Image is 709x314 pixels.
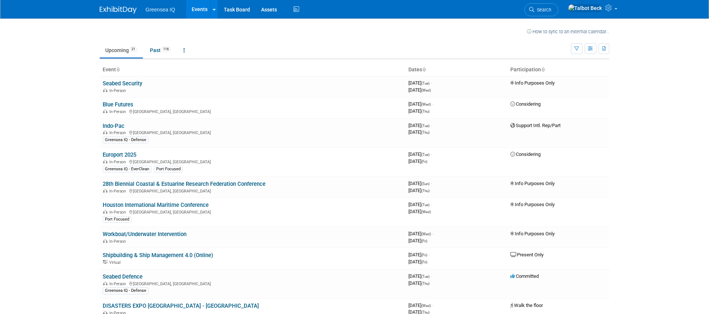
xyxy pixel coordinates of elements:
span: Greensea IQ [145,7,175,13]
span: [DATE] [408,280,429,286]
span: - [432,303,433,308]
span: [DATE] [408,209,431,214]
a: Blue Futures [103,101,133,108]
span: (Tue) [421,124,429,128]
div: [GEOGRAPHIC_DATA], [GEOGRAPHIC_DATA] [103,108,403,114]
span: Committed [510,273,539,279]
span: (Sun) [421,182,429,186]
img: In-Person Event [103,160,107,163]
img: In-Person Event [103,88,107,92]
span: (Tue) [421,203,429,207]
span: (Wed) [421,304,431,308]
span: Considering [510,151,541,157]
span: [DATE] [408,181,432,186]
div: Greensea IQ - Defense [103,287,148,294]
th: Event [100,64,405,76]
span: (Fri) [421,160,427,164]
div: Port Focused [154,166,183,173]
span: (Wed) [421,232,431,236]
span: Considering [510,101,541,107]
span: (Wed) [421,102,431,106]
span: 116 [161,47,171,52]
div: Port Focused [103,216,131,223]
span: (Thu) [421,189,429,193]
a: 28th Biennial Coastal & Estuarine Research Federation Conference [103,181,266,187]
span: [DATE] [408,151,432,157]
span: - [431,202,432,207]
span: (Wed) [421,88,431,92]
a: Indo-Pac [103,123,124,129]
span: In-Person [109,210,128,215]
span: (Thu) [421,109,429,113]
span: (Thu) [421,281,429,286]
a: Sort by Start Date [422,66,426,72]
span: [DATE] [408,238,427,243]
a: Upcoming21 [100,43,143,57]
span: 21 [129,47,137,52]
a: Search [524,3,558,16]
div: Greensea IQ - EverClean [103,166,151,173]
span: (Thu) [421,130,429,134]
div: Greensea IQ - Defense [103,137,148,143]
span: Virtual [109,260,123,265]
span: [DATE] [408,303,433,308]
span: [DATE] [408,202,432,207]
a: Workboat/Underwater Intervention [103,231,186,238]
span: Support Intl. Rep/Part [510,123,561,128]
span: [DATE] [408,273,432,279]
a: Houston International Maritime Conference [103,202,209,208]
span: (Fri) [421,239,427,243]
span: (Fri) [421,260,427,264]
span: [DATE] [408,188,429,193]
span: [DATE] [408,80,432,86]
span: - [431,80,432,86]
th: Participation [507,64,609,76]
span: (Tue) [421,81,429,85]
a: Seabed Security [103,80,142,87]
span: Info Purposes Only [510,80,555,86]
span: - [431,151,432,157]
span: (Wed) [421,210,431,214]
span: [DATE] [408,231,433,236]
img: In-Person Event [103,130,107,134]
span: In-Person [109,130,128,135]
th: Dates [405,64,507,76]
img: In-Person Event [103,210,107,214]
span: Walk the floor [510,303,543,308]
a: Sort by Participation Type [541,66,545,72]
span: [DATE] [408,101,433,107]
img: In-Person Event [103,109,107,113]
a: DISASTERS EXPO [GEOGRAPHIC_DATA] - [GEOGRAPHIC_DATA] [103,303,259,309]
span: [DATE] [408,259,427,264]
span: [DATE] [408,108,429,114]
span: [DATE] [408,158,427,164]
span: - [432,101,433,107]
img: ExhibitDay [100,6,137,14]
a: S​hipbuilding & Ship Management 4.0 (Online) [103,252,213,259]
span: (Tue) [421,274,429,279]
span: - [431,181,432,186]
span: In-Person [109,189,128,194]
span: (Tue) [421,153,429,157]
span: Info Purposes Only [510,231,555,236]
img: Talbot Beck [568,4,602,12]
span: In-Person [109,109,128,114]
span: Search [534,7,551,13]
img: Virtual Event [103,260,107,264]
span: [DATE] [408,123,432,128]
div: [GEOGRAPHIC_DATA], [GEOGRAPHIC_DATA] [103,129,403,135]
a: Europort 2025 [103,151,136,158]
a: Seabed Defence [103,273,143,280]
span: - [431,123,432,128]
span: In-Person [109,160,128,164]
div: [GEOGRAPHIC_DATA], [GEOGRAPHIC_DATA] [103,280,403,286]
div: [GEOGRAPHIC_DATA], [GEOGRAPHIC_DATA] [103,188,403,194]
div: [GEOGRAPHIC_DATA], [GEOGRAPHIC_DATA] [103,209,403,215]
span: Present Only [510,252,544,257]
a: Past116 [144,43,177,57]
span: Info Purposes Only [510,181,555,186]
span: - [432,231,433,236]
span: In-Person [109,88,128,93]
span: In-Person [109,281,128,286]
span: - [431,273,432,279]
